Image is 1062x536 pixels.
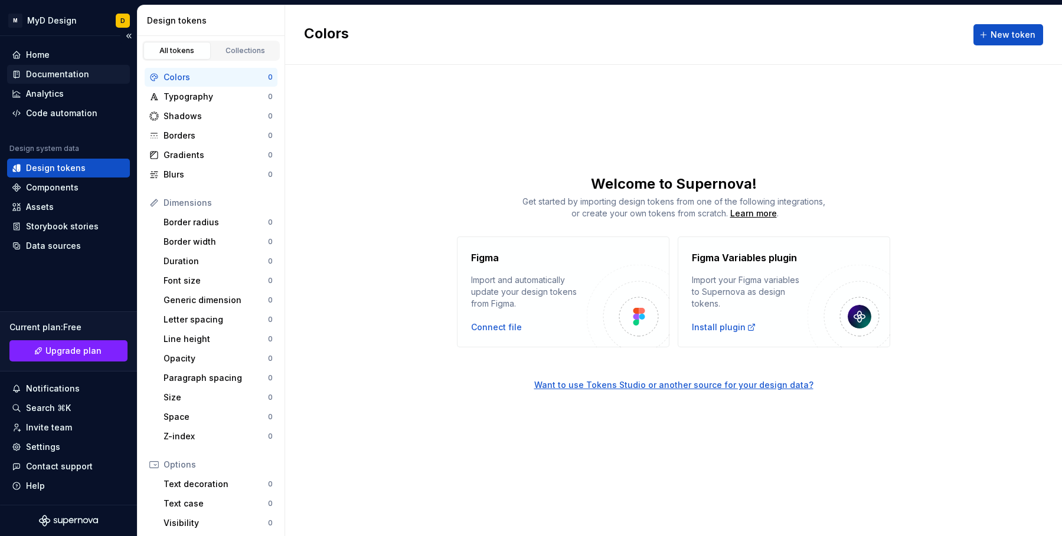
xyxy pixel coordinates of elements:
[26,422,72,433] div: Invite team
[164,459,273,471] div: Options
[145,107,277,126] a: Shadows0
[285,347,1062,391] a: Want to use Tokens Studio or another source for your design data?
[164,130,268,142] div: Borders
[159,407,277,426] a: Space0
[164,197,273,209] div: Dimensions
[164,255,268,267] div: Duration
[991,29,1035,41] span: New token
[159,369,277,387] a: Paragraph spacing0
[39,515,98,527] svg: Supernova Logo
[164,314,268,325] div: Letter spacing
[268,218,273,227] div: 0
[692,321,756,333] a: Install plugin
[26,240,81,252] div: Data sources
[159,252,277,271] a: Duration0
[164,392,268,403] div: Size
[26,402,71,414] div: Search ⌘K
[120,28,137,44] button: Collapse sidebar
[7,379,130,398] button: Notifications
[145,68,277,87] a: Colors0
[159,310,277,329] a: Letter spacing0
[45,345,102,357] span: Upgrade plan
[26,49,50,61] div: Home
[268,479,273,489] div: 0
[268,393,273,402] div: 0
[159,427,277,446] a: Z-index0
[268,354,273,363] div: 0
[268,92,273,101] div: 0
[8,14,22,28] div: M
[164,372,268,384] div: Paragraph spacing
[268,334,273,344] div: 0
[285,175,1062,193] div: Welcome to Supernova!
[7,104,130,123] a: Code automation
[26,201,54,213] div: Assets
[164,91,268,103] div: Typography
[164,275,268,287] div: Font size
[159,232,277,251] a: Border width0
[26,441,60,453] div: Settings
[159,213,277,232] a: Border radius0
[216,46,275,55] div: Collections
[7,178,130,197] a: Components
[147,15,280,27] div: Design tokens
[268,432,273,441] div: 0
[304,24,349,45] h2: Colors
[7,399,130,417] button: Search ⌘K
[268,315,273,324] div: 0
[692,274,808,310] div: Import your Figma variables to Supernova as design tokens.
[268,373,273,383] div: 0
[7,476,130,495] button: Help
[268,412,273,422] div: 0
[730,208,777,219] div: Learn more
[26,162,86,174] div: Design tokens
[26,383,80,394] div: Notifications
[2,8,135,33] button: MMyD DesignD
[164,110,268,122] div: Shadows
[159,514,277,532] a: Visibility0
[145,87,277,106] a: Typography0
[7,45,130,64] a: Home
[268,518,273,528] div: 0
[164,517,268,529] div: Visibility
[7,457,130,476] button: Contact support
[534,379,813,391] button: Want to use Tokens Studio or another source for your design data?
[7,217,130,236] a: Storybook stories
[164,294,268,306] div: Generic dimension
[268,150,273,160] div: 0
[268,111,273,121] div: 0
[26,182,79,193] div: Components
[268,131,273,140] div: 0
[973,24,1043,45] button: New token
[7,438,130,456] a: Settings
[159,330,277,348] a: Line height0
[164,216,268,228] div: Border radius
[26,221,99,232] div: Storybook stories
[7,418,130,437] a: Invite team
[164,333,268,345] div: Line height
[471,251,499,265] h4: Figma
[159,291,277,310] a: Generic dimension0
[120,16,125,25] div: D
[471,321,522,333] button: Connect file
[9,340,128,361] a: Upgrade plan
[145,165,277,184] a: Blurs0
[26,461,93,472] div: Contact support
[7,65,130,84] a: Documentation
[164,353,268,364] div: Opacity
[7,159,130,177] a: Design tokens
[26,480,45,492] div: Help
[148,46,207,55] div: All tokens
[159,271,277,290] a: Font size0
[7,236,130,255] a: Data sources
[268,73,273,82] div: 0
[159,494,277,513] a: Text case0
[164,149,268,161] div: Gradients
[145,126,277,145] a: Borders0
[164,169,268,180] div: Blurs
[164,71,268,83] div: Colors
[145,146,277,165] a: Gradients0
[7,84,130,103] a: Analytics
